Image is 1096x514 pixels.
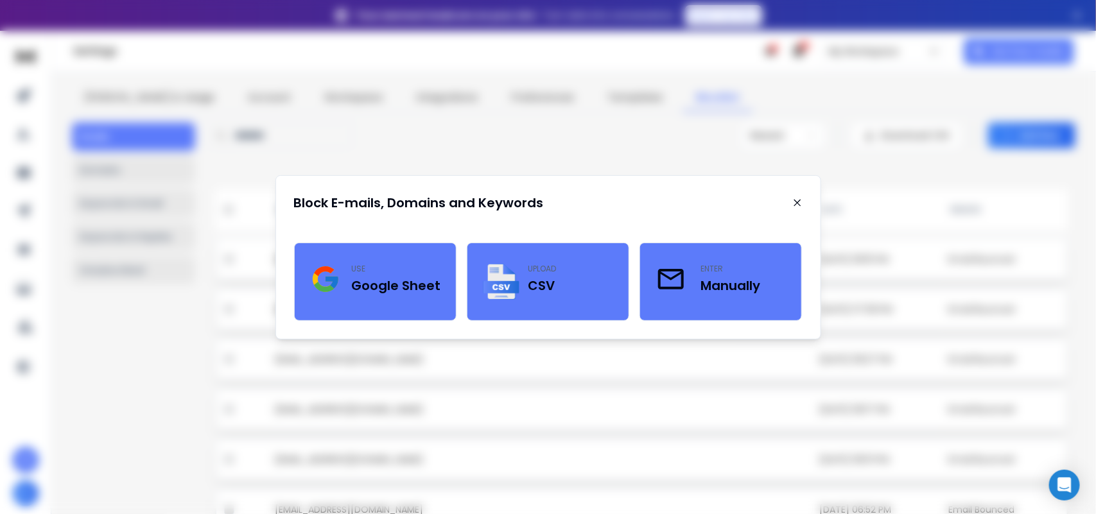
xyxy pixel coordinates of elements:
[528,277,556,295] h3: CSV
[1049,470,1080,501] div: Open Intercom Messenger
[351,264,440,274] p: use
[700,277,760,295] h3: Manually
[528,264,556,274] p: upload
[351,277,440,295] h3: Google Sheet
[700,264,760,274] p: enter
[294,194,544,212] h1: Block E-mails, Domains and Keywords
